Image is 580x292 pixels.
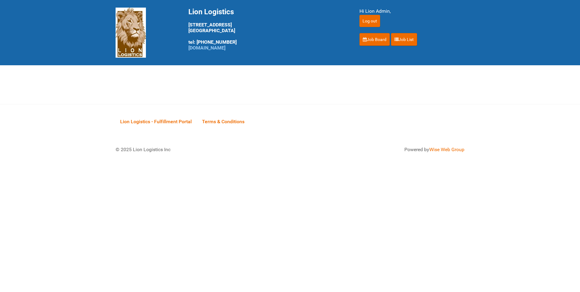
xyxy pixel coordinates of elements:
[188,45,225,51] a: [DOMAIN_NAME]
[116,112,196,131] a: Lion Logistics - Fulfillment Portal
[111,141,287,158] div: © 2025 Lion Logistics Inc
[188,8,344,51] div: [STREET_ADDRESS] [GEOGRAPHIC_DATA] tel: [PHONE_NUMBER]
[298,146,464,153] div: Powered by
[116,29,146,35] a: Lion Logistics
[188,8,234,16] span: Lion Logistics
[202,119,244,124] span: Terms & Conditions
[116,8,146,58] img: Lion Logistics
[197,112,249,131] a: Terms & Conditions
[359,15,380,27] input: Log out
[120,119,192,124] span: Lion Logistics - Fulfillment Portal
[359,8,464,15] div: Hi Lion Admin,
[359,33,390,46] a: Job Board
[429,147,464,152] a: Wise Web Group
[391,33,417,46] a: Job List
